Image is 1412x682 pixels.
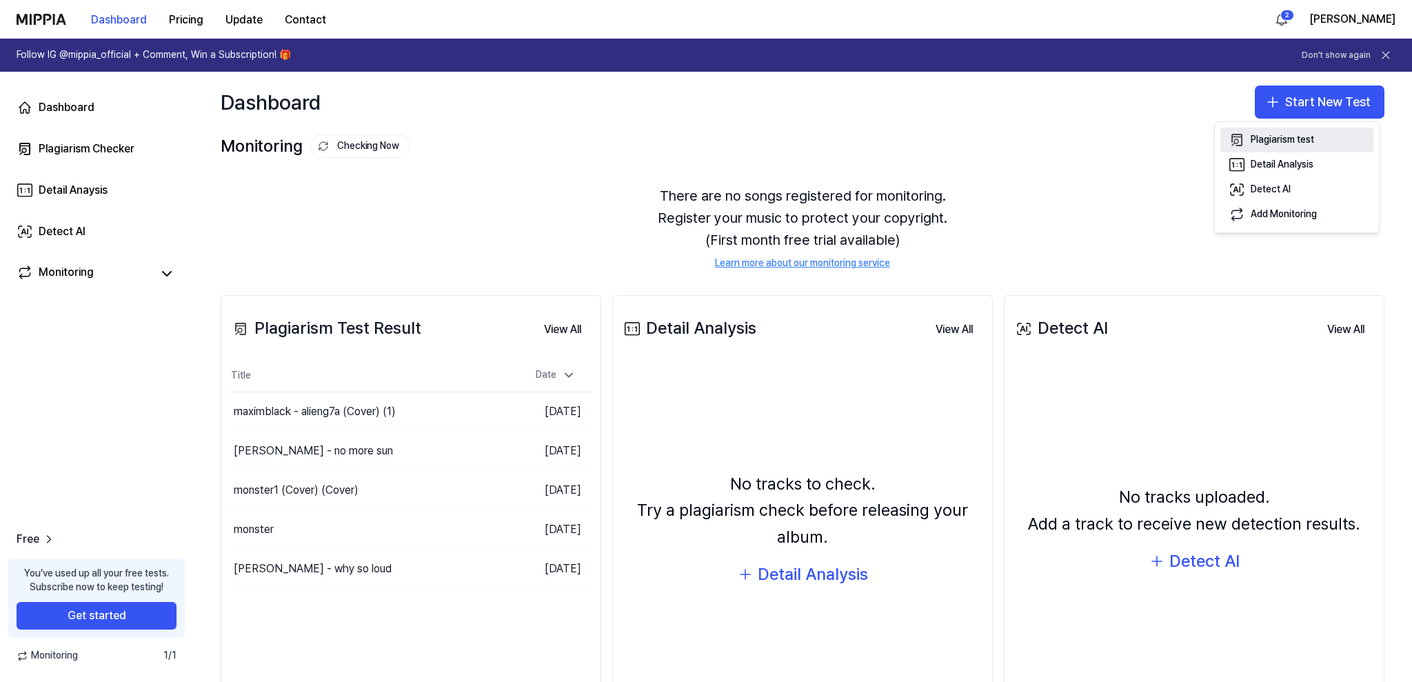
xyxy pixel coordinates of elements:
[221,133,410,159] div: Monitoring
[1220,152,1373,177] button: Detail Analysis
[39,264,94,283] div: Monitoring
[39,182,108,199] div: Detail Anaysis
[1251,208,1317,221] div: Add Monitoring
[8,91,185,124] a: Dashboard
[1280,10,1294,21] div: 2
[925,314,984,343] a: View All
[1013,315,1108,341] div: Detect AI
[8,215,185,248] a: Detect AI
[17,602,176,630] button: Get started
[502,432,593,471] td: [DATE]
[1271,8,1293,30] button: 알림2
[230,315,421,341] div: Plagiarism Test Result
[502,550,593,589] td: [DATE]
[221,86,321,119] div: Dashboard
[530,364,581,386] div: Date
[214,1,274,39] a: Update
[214,6,274,34] button: Update
[24,567,169,594] div: You’ve used up all your free tests. Subscribe now to keep testing!
[234,443,393,459] div: [PERSON_NAME] - no more sun
[234,482,359,499] div: monster1 (Cover) (Cover)
[1169,548,1240,574] div: Detect AI
[17,649,78,663] span: Monitoring
[17,14,66,25] img: logo
[17,531,39,548] span: Free
[533,316,592,343] button: View All
[1255,86,1384,119] button: Start New Test
[234,403,396,420] div: maximblack - alieng7a (Cover) (1)
[1251,133,1314,147] div: Plagiarism test
[230,359,502,392] th: Title
[1149,548,1240,574] button: Detect AI
[502,510,593,550] td: [DATE]
[80,6,158,34] button: Dashboard
[221,168,1384,287] div: There are no songs registered for monitoring. Register your music to protect your copyright. (Fir...
[1302,50,1371,61] button: Don't show again
[1028,484,1360,537] div: No tracks uploaded. Add a track to receive new detection results.
[1316,314,1375,343] a: View All
[17,264,152,283] a: Monitoring
[163,649,176,663] span: 1 / 1
[715,257,890,270] a: Learn more about our monitoring service
[1309,11,1395,28] button: [PERSON_NAME]
[8,132,185,166] a: Plagiarism Checker
[274,6,337,34] button: Contact
[1273,11,1290,28] img: 알림
[39,223,85,240] div: Detect AI
[158,6,214,34] button: Pricing
[621,315,756,341] div: Detail Analysis
[39,99,94,116] div: Dashboard
[234,521,274,538] div: monster
[533,314,592,343] a: View All
[310,134,410,158] button: Checking Now
[1316,316,1375,343] button: View All
[1220,177,1373,202] button: Detect AI
[502,392,593,432] td: [DATE]
[17,48,291,62] h1: Follow IG @mippia_official + Comment, Win a Subscription! 🎁
[737,561,868,588] button: Detail Analysis
[1220,202,1373,227] button: Add Monitoring
[1220,128,1373,152] button: Plagiarism test
[1251,158,1313,172] div: Detail Analysis
[502,471,593,510] td: [DATE]
[925,316,984,343] button: View All
[621,471,984,550] div: No tracks to check. Try a plagiarism check before releasing your album.
[39,141,134,157] div: Plagiarism Checker
[234,561,392,577] div: [PERSON_NAME] - why so loud
[8,174,185,207] a: Detail Anaysis
[758,561,868,588] div: Detail Analysis
[17,531,56,548] a: Free
[1251,183,1291,197] div: Detect AI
